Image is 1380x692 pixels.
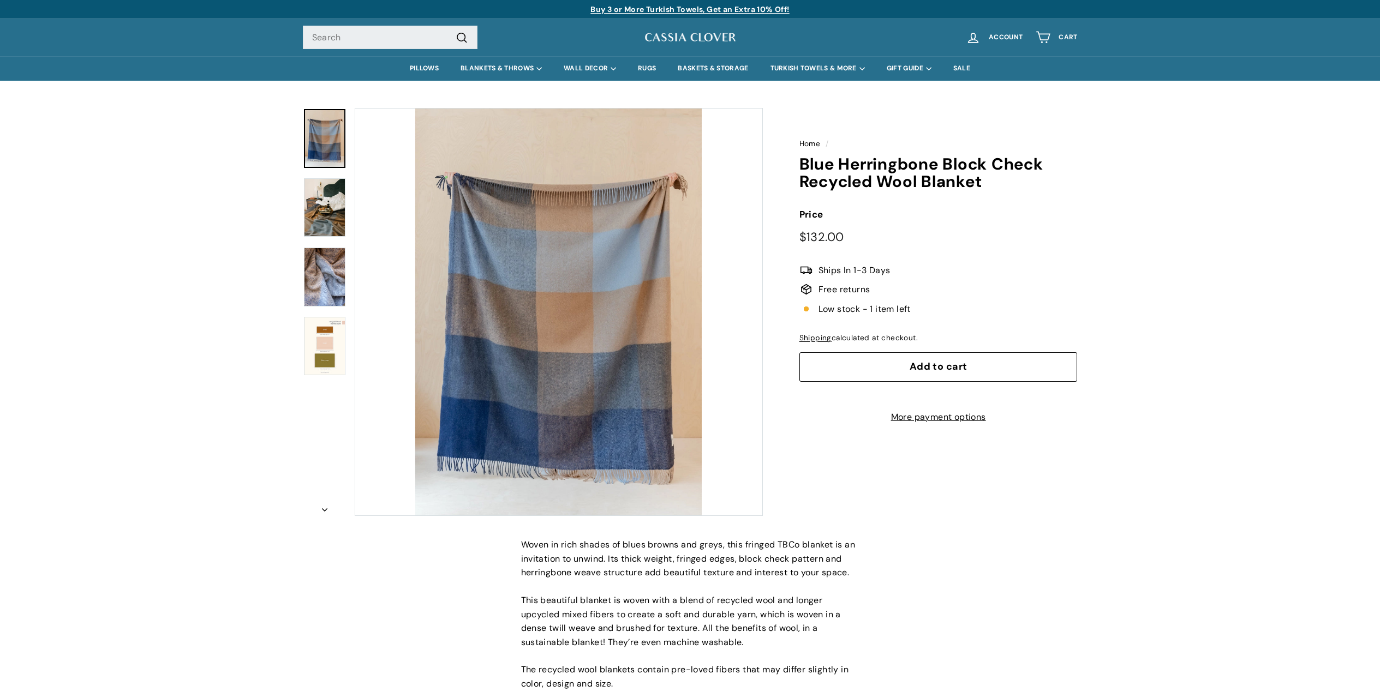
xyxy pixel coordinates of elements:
a: Blue Herringbone Block Check Recycled Wool Blanket [304,317,345,376]
label: Price [799,207,1078,222]
div: Primary [281,56,1100,81]
summary: TURKISH TOWELS & MORE [760,56,876,81]
a: Shipping [799,333,832,342]
a: Cart [1029,21,1084,53]
button: Next [303,497,347,516]
img: Blue Herringbone Block Check Recycled Wool Blanket [304,178,345,237]
a: RUGS [627,56,667,81]
a: PILLOWS [399,56,450,81]
span: Woven in rich shades of blues browns and greys, this fringed TBCo blanket is an invitation to unw... [521,539,856,578]
span: Account [989,34,1023,41]
a: BASKETS & STORAGE [667,56,759,81]
a: More payment options [799,410,1078,424]
span: Free returns [819,282,870,297]
summary: GIFT GUIDE [876,56,942,81]
span: Ships In 1-3 Days [819,263,891,278]
a: Blue Herringbone Block Check Recycled Wool Blanket [304,248,345,306]
input: Search [303,26,477,50]
summary: WALL DECOR [553,56,627,81]
span: $132.00 [799,229,844,245]
a: Account [959,21,1029,53]
img: Blue Herringbone Block Check Recycled Wool Blanket [304,248,345,306]
img: Blue Herringbone Block Check Recycled Wool Blanket [304,317,345,375]
span: Low stock - 1 item left [819,302,911,316]
a: Blue Herringbone Block Check Recycled Wool Blanket [304,109,345,168]
h1: Blue Herringbone Block Check Recycled Wool Blanket [799,155,1078,191]
a: SALE [942,56,981,81]
span: Add to cart [910,360,967,373]
p: The recycled wool blankets contain pre-loved fibers that may differ slightly in color, design and... [521,663,859,690]
span: / [823,139,831,148]
button: Add to cart [799,352,1078,382]
p: This beautiful blanket is woven with a blend of recycled wool and longer upcycled mixed fibers to... [521,593,859,649]
summary: BLANKETS & THROWS [450,56,553,81]
a: Home [799,139,821,148]
div: calculated at checkout. [799,332,1078,344]
a: Buy 3 or More Turkish Towels, Get an Extra 10% Off! [590,4,789,14]
nav: breadcrumbs [799,138,1078,150]
span: Cart [1059,34,1077,41]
